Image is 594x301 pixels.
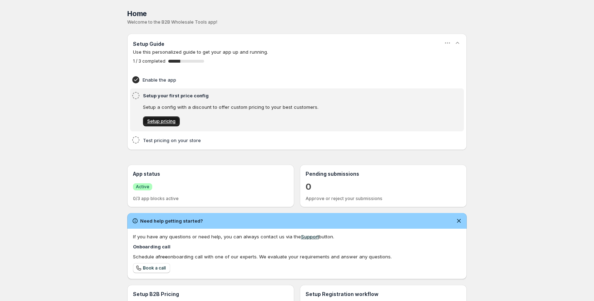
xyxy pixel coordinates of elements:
[133,233,461,240] div: If you have any questions or need help, you can always contact us via the button.
[143,92,429,99] h4: Setup your first price config
[454,216,464,226] button: Dismiss notification
[143,137,429,144] h4: Test pricing on your store
[143,265,166,271] span: Book a call
[133,253,461,260] div: Schedule a onboarding call with one of our experts. We evaluate your requirements and answer any ...
[133,183,152,190] a: SuccessActive
[140,217,203,224] h2: Need help getting started?
[127,9,147,18] span: Home
[143,76,429,83] h4: Enable the app
[133,291,288,298] h3: Setup B2B Pricing
[133,196,288,202] p: 0/3 app blocks active
[158,254,168,259] b: free
[127,19,467,25] p: Welcome to the B2B Wholesale Tools app!
[306,170,461,178] h3: Pending submissions
[136,184,149,190] span: Active
[133,263,170,273] a: Book a call
[133,243,461,250] h4: Onboarding call
[306,181,311,193] a: 0
[301,234,319,239] a: Support
[133,170,288,178] h3: App status
[306,291,461,298] h3: Setup Registration workflow
[133,48,461,55] p: Use this personalized guide to get your app up and running.
[143,103,427,111] p: Setup a config with a discount to offer custom pricing to your best customers.
[147,118,175,124] span: Setup pricing
[306,196,461,202] p: Approve or reject your submissions
[143,116,180,126] a: Setup pricing
[133,40,164,48] h3: Setup Guide
[133,58,165,64] span: 1 / 3 completed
